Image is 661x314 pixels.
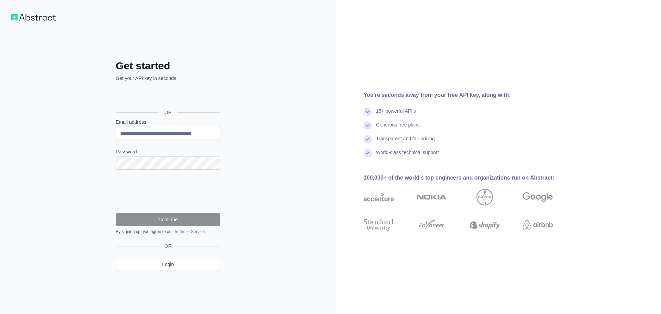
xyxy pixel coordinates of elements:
div: 100,000+ of the world's top engineers and organizations run on Abstract: [364,174,575,182]
img: nokia [417,189,447,205]
img: shopify [470,217,500,232]
img: google [523,189,553,205]
img: airbnb [523,217,553,232]
div: Transparent and fair pricing [376,135,435,149]
h2: Get started [116,60,220,72]
span: OR [159,109,177,116]
img: Workflow [11,14,56,21]
div: By signing up, you agree to our . [116,229,220,234]
div: Generous free plans [376,121,420,135]
iframe: reCAPTCHA [116,178,220,205]
div: World-class technical support [376,149,439,163]
img: stanford university [364,217,394,232]
img: check mark [364,108,372,116]
img: check mark [364,149,372,157]
label: Password [116,148,220,155]
img: check mark [364,135,372,143]
a: Terms of Service [174,229,204,234]
div: 15+ powerful API's [376,108,416,121]
img: check mark [364,121,372,130]
img: accenture [364,189,394,205]
p: Get your API key in seconds [116,75,220,82]
a: Login [116,258,220,271]
div: You're seconds away from your free API key, along with: [364,91,575,99]
button: Continue [116,213,220,226]
iframe: Botón Iniciar sesión con Google [112,89,222,104]
span: OR [162,243,175,250]
img: payoneer [417,217,447,232]
img: bayer [476,189,493,205]
label: Email address [116,119,220,125]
